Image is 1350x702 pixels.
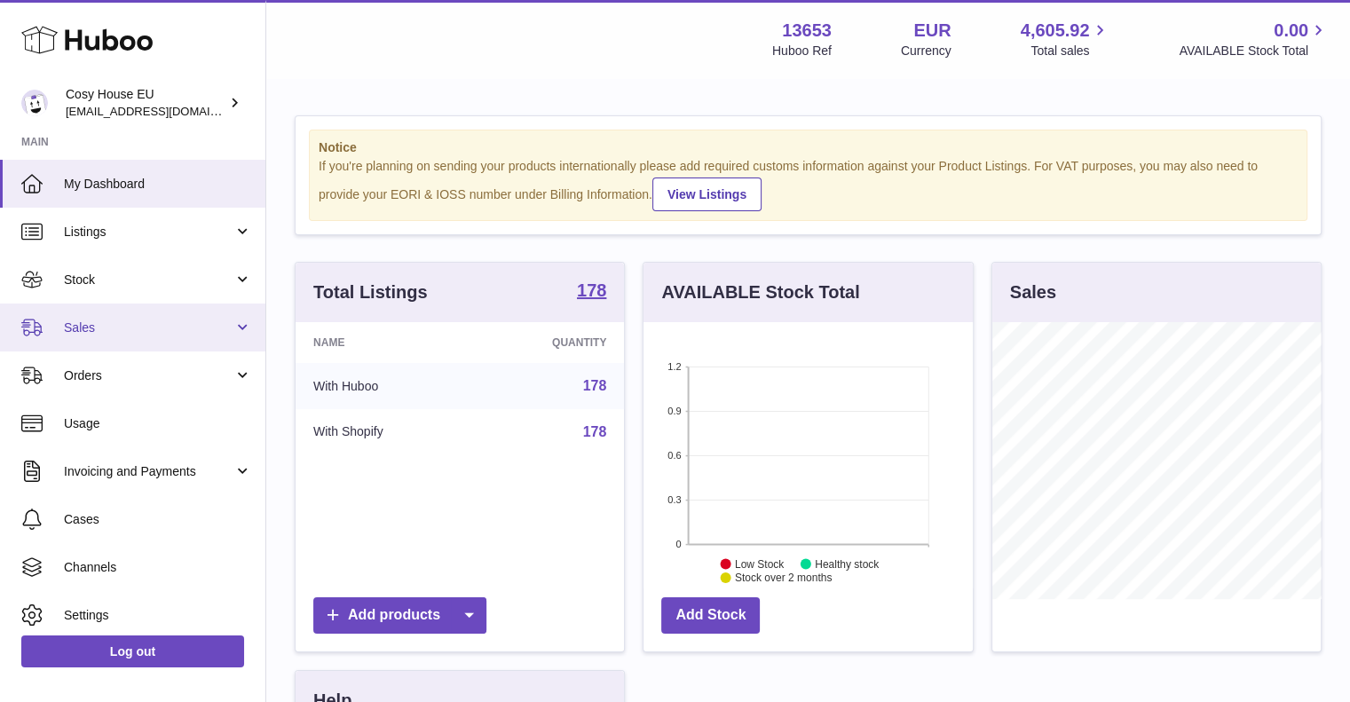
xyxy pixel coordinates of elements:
[668,406,682,416] text: 0.9
[735,557,785,570] text: Low Stock
[319,158,1298,211] div: If you're planning on sending your products internationally please add required customs informati...
[668,494,682,505] text: 0.3
[64,272,233,288] span: Stock
[676,539,682,549] text: 0
[313,597,486,634] a: Add products
[577,281,606,299] strong: 178
[64,415,252,432] span: Usage
[1179,43,1329,59] span: AVAILABLE Stock Total
[296,363,473,409] td: With Huboo
[815,557,880,570] text: Healthy stock
[64,559,252,576] span: Channels
[1010,280,1056,304] h3: Sales
[296,322,473,363] th: Name
[64,319,233,336] span: Sales
[64,511,252,528] span: Cases
[473,322,625,363] th: Quantity
[782,19,832,43] strong: 13653
[64,176,252,193] span: My Dashboard
[668,361,682,372] text: 1.2
[913,19,951,43] strong: EUR
[577,281,606,303] a: 178
[1274,19,1308,43] span: 0.00
[652,177,762,211] a: View Listings
[1021,19,1090,43] span: 4,605.92
[64,367,233,384] span: Orders
[661,280,859,304] h3: AVAILABLE Stock Total
[583,424,607,439] a: 178
[668,450,682,461] text: 0.6
[1030,43,1109,59] span: Total sales
[66,86,225,120] div: Cosy House EU
[66,104,261,118] span: [EMAIL_ADDRESS][DOMAIN_NAME]
[661,597,760,634] a: Add Stock
[296,409,473,455] td: With Shopify
[319,139,1298,156] strong: Notice
[64,607,252,624] span: Settings
[583,378,607,393] a: 178
[772,43,832,59] div: Huboo Ref
[735,572,832,584] text: Stock over 2 months
[901,43,951,59] div: Currency
[21,90,48,116] img: supplychain@cosyhouse.de
[313,280,428,304] h3: Total Listings
[21,635,244,667] a: Log out
[1179,19,1329,59] a: 0.00 AVAILABLE Stock Total
[64,463,233,480] span: Invoicing and Payments
[64,224,233,241] span: Listings
[1021,19,1110,59] a: 4,605.92 Total sales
